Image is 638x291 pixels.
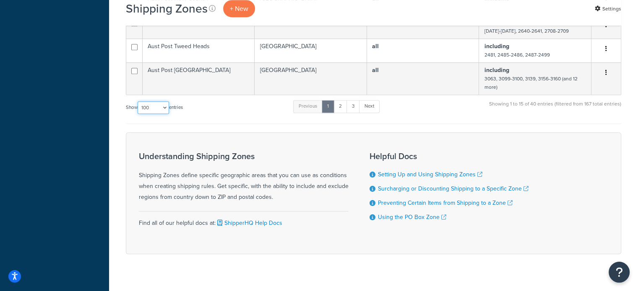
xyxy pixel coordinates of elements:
[372,66,379,75] b: all
[378,198,513,207] a: Preventing Certain Items from Shipping to a Zone
[143,39,255,62] td: Aust Post Tweed Heads
[138,101,169,114] select: Showentries
[333,100,347,113] a: 2
[139,152,349,161] h3: Understanding Shipping Zones
[484,75,577,91] small: 3063, 3099-3100, 3139, 3156-3160 (and 12 more)
[484,51,549,59] small: 2481, 2485-2486, 2487-2499
[378,184,529,193] a: Surcharging or Discounting Shipping to a Specific Zone
[293,100,323,113] a: Previous
[230,4,248,13] span: + New
[484,42,509,51] b: including
[143,15,255,39] td: Aust Post Albury
[378,213,446,221] a: Using the PO Box Zone
[139,152,349,203] div: Shipping Zones define specific geographic areas that you can use as conditions when creating ship...
[255,62,367,95] td: [GEOGRAPHIC_DATA]
[143,62,255,95] td: Aust Post [GEOGRAPHIC_DATA]
[359,100,380,113] a: Next
[378,170,482,179] a: Setting Up and Using Shipping Zones
[346,100,360,113] a: 3
[139,211,349,229] div: Find all of our helpful docs at:
[484,27,568,35] small: [DATE]-[DATE], 2640-2641, 2708-2709
[484,66,509,75] b: including
[255,15,367,39] td: [GEOGRAPHIC_DATA]
[126,101,183,114] label: Show entries
[489,99,621,117] div: Showing 1 to 15 of 40 entries (filtered from 167 total entries)
[370,152,529,161] h3: Helpful Docs
[322,100,334,113] a: 1
[126,0,208,17] h1: Shipping Zones
[609,262,630,283] button: Open Resource Center
[216,219,282,227] a: ShipperHQ Help Docs
[595,3,621,15] a: Settings
[372,42,379,51] b: all
[255,39,367,62] td: [GEOGRAPHIC_DATA]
